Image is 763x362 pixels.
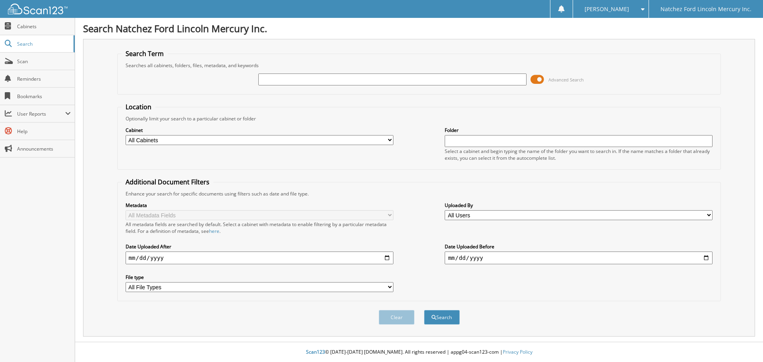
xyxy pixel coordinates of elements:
span: Reminders [17,75,71,82]
span: Search [17,41,70,47]
label: File type [126,274,393,281]
span: Scan [17,58,71,65]
div: Searches all cabinets, folders, files, metadata, and keywords [122,62,717,69]
span: Cabinets [17,23,71,30]
label: Metadata [126,202,393,209]
input: end [445,252,713,264]
label: Cabinet [126,127,393,134]
span: Advanced Search [548,77,584,83]
span: Scan123 [306,348,325,355]
span: Bookmarks [17,93,71,100]
label: Uploaded By [445,202,713,209]
img: scan123-logo-white.svg [8,4,68,14]
div: All metadata fields are searched by default. Select a cabinet with metadata to enable filtering b... [126,221,393,234]
legend: Location [122,103,155,111]
button: Search [424,310,460,325]
span: Announcements [17,145,71,152]
label: Folder [445,127,713,134]
legend: Additional Document Filters [122,178,213,186]
span: [PERSON_NAME] [585,7,629,12]
a: here [209,228,219,234]
div: Optionally limit your search to a particular cabinet or folder [122,115,717,122]
input: start [126,252,393,264]
legend: Search Term [122,49,168,58]
span: User Reports [17,110,65,117]
label: Date Uploaded Before [445,243,713,250]
div: Select a cabinet and begin typing the name of the folder you want to search in. If the name match... [445,148,713,161]
label: Date Uploaded After [126,243,393,250]
span: Natchez Ford Lincoln Mercury Inc. [660,7,751,12]
button: Clear [379,310,414,325]
h1: Search Natchez Ford Lincoln Mercury Inc. [83,22,755,35]
span: Help [17,128,71,135]
a: Privacy Policy [503,348,533,355]
iframe: Chat Widget [723,324,763,362]
div: © [DATE]-[DATE] [DOMAIN_NAME]. All rights reserved | appg04-scan123-com | [75,343,763,362]
div: Enhance your search for specific documents using filters such as date and file type. [122,190,717,197]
